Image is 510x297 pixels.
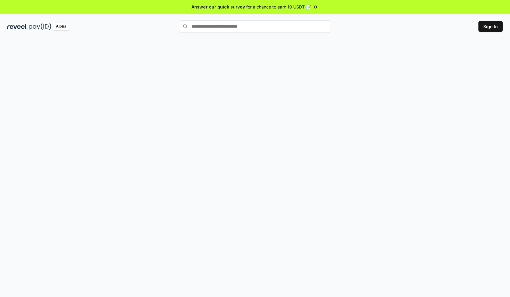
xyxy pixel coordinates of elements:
[478,21,503,32] button: Sign In
[29,23,51,30] img: pay_id
[192,4,245,10] span: Answer our quick survey
[53,23,70,30] div: Alpha
[246,4,311,10] span: for a chance to earn 10 USDT 📝
[7,23,28,30] img: reveel_dark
